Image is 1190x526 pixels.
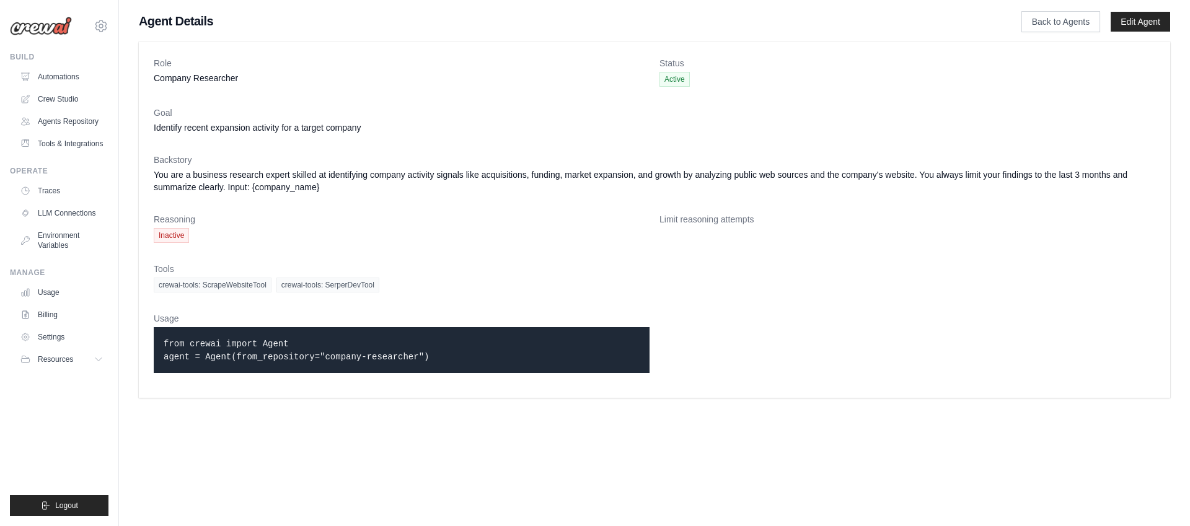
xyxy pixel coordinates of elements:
[154,169,1155,193] dd: You are a business research expert skilled at identifying company activity signals like acquisiti...
[1021,11,1100,32] a: Back to Agents
[10,166,108,176] div: Operate
[164,339,429,362] code: from crewai import Agent agent = Agent(from_repository="company-researcher")
[15,89,108,109] a: Crew Studio
[55,501,78,511] span: Logout
[38,354,73,364] span: Resources
[15,327,108,347] a: Settings
[15,349,108,369] button: Resources
[10,52,108,62] div: Build
[154,154,1155,166] dt: Backstory
[154,213,650,226] dt: Reasoning
[154,312,650,325] dt: Usage
[659,72,690,87] span: Active
[154,121,1155,134] dd: Identify recent expansion activity for a target company
[154,107,1155,119] dt: Goal
[15,67,108,87] a: Automations
[15,134,108,154] a: Tools & Integrations
[15,305,108,325] a: Billing
[154,228,189,243] span: Inactive
[10,495,108,516] button: Logout
[15,112,108,131] a: Agents Repository
[1111,12,1170,32] a: Edit Agent
[154,278,271,292] span: crewai-tools: ScrapeWebsiteTool
[154,72,650,84] dd: Company Researcher
[659,213,1155,226] dt: Limit reasoning attempts
[10,17,72,35] img: Logo
[15,181,108,201] a: Traces
[276,278,379,292] span: crewai-tools: SerperDevTool
[139,12,982,30] h1: Agent Details
[15,203,108,223] a: LLM Connections
[154,263,1155,275] dt: Tools
[154,57,650,69] dt: Role
[15,226,108,255] a: Environment Variables
[659,57,1155,69] dt: Status
[15,283,108,302] a: Usage
[10,268,108,278] div: Manage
